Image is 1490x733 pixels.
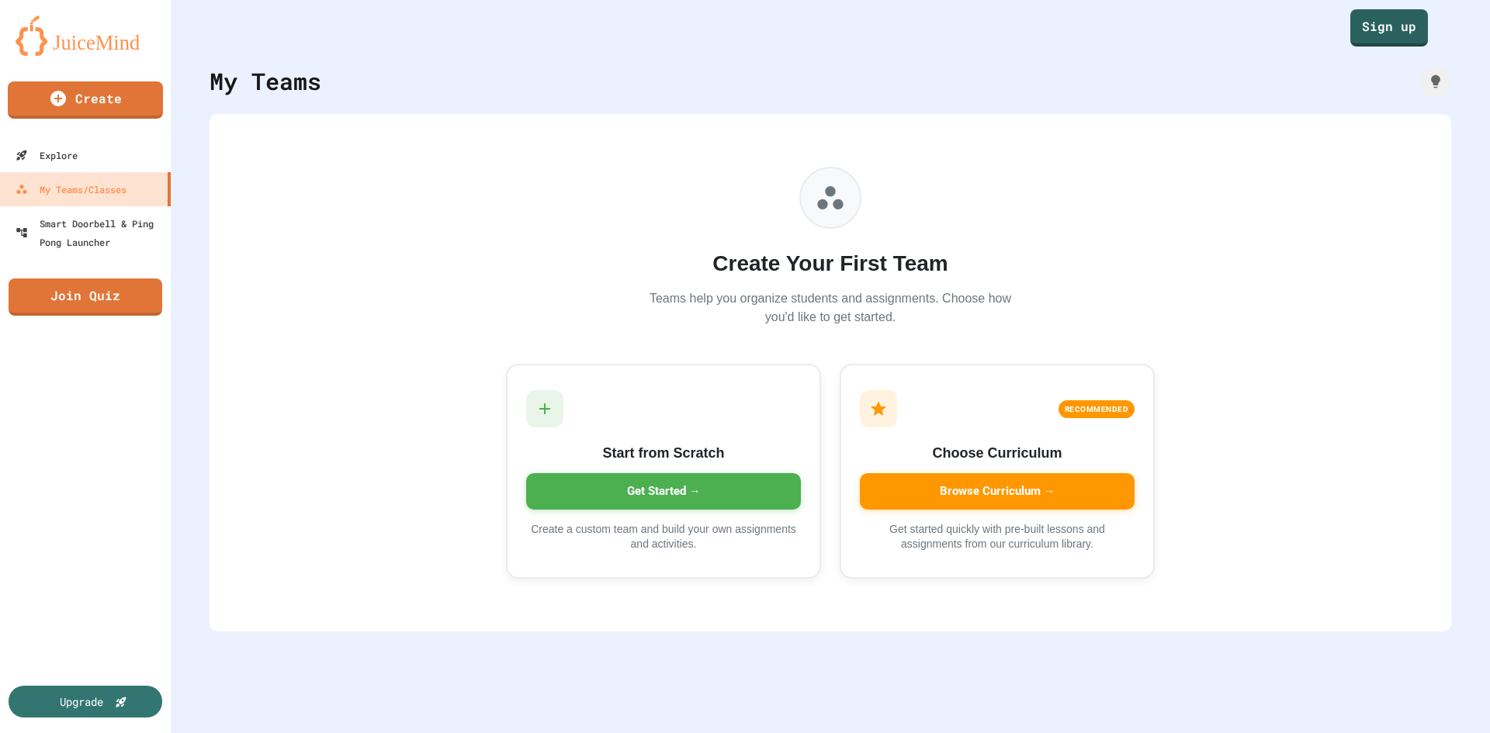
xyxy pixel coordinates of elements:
[526,522,801,552] p: Create a custom team and build your own assignments and activities.
[8,81,163,119] a: Create
[16,214,165,251] div: Smart Doorbell & Ping Pong Launcher
[1059,400,1135,418] div: RECOMMENDED
[644,289,1017,327] p: Teams help you organize students and assignments. Choose how you'd like to get started.
[526,443,801,464] h3: Start from Scratch
[210,64,321,99] div: My Teams
[60,693,103,710] div: Upgrade
[16,16,155,56] img: logo-orange.svg
[9,278,162,316] a: Join Quiz
[16,146,78,164] div: Explore
[860,443,1135,464] h3: Choose Curriculum
[1350,9,1428,47] a: Sign up
[1420,66,1451,97] div: How it works
[526,473,801,510] div: Get Started →
[860,522,1135,552] p: Get started quickly with pre-built lessons and assignments from our curriculum library.
[644,247,1017,280] h2: Create Your First Team
[16,180,126,199] div: My Teams/Classes
[860,473,1135,510] div: Browse Curriculum →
